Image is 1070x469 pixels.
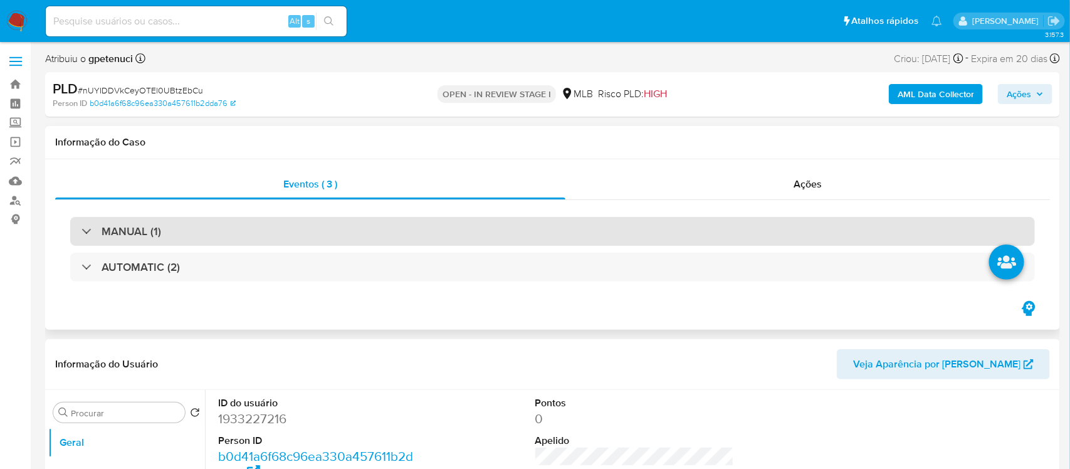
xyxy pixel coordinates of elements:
[53,98,87,109] b: Person ID
[535,410,734,428] dd: 0
[283,177,337,191] span: Eventos ( 3 )
[70,217,1035,246] div: MANUAL (1)
[102,224,161,238] h3: MANUAL (1)
[966,50,969,67] span: -
[535,434,734,448] dt: Apelido
[190,408,200,421] button: Retornar ao pedido padrão
[853,349,1020,379] span: Veja Aparência por [PERSON_NAME]
[290,15,300,27] span: Alt
[48,428,205,458] button: Geral
[102,260,180,274] h3: AUTOMATIC (2)
[1047,14,1061,28] a: Sair
[218,396,417,410] dt: ID do usuário
[837,349,1050,379] button: Veja Aparência por [PERSON_NAME]
[972,52,1048,66] span: Expira em 20 dias
[598,87,667,101] span: Risco PLD:
[644,87,667,101] span: HIGH
[535,396,734,410] dt: Pontos
[53,78,78,98] b: PLD
[78,84,203,97] span: # nUYIDDVkCeyOTEl0UBtzEbCu
[90,98,236,109] a: b0d41a6f68c96ea330a457611b2dda76
[46,13,347,29] input: Pesquise usuários ou casos...
[794,177,822,191] span: Ações
[70,253,1035,282] div: AUTOMATIC (2)
[894,50,963,67] div: Criou: [DATE]
[218,410,417,428] dd: 1933227216
[316,13,342,30] button: search-icon
[972,15,1043,27] p: giovanna.petenuci@mercadolivre.com
[55,358,158,371] h1: Informação do Usuário
[218,434,417,448] dt: Person ID
[898,84,974,104] b: AML Data Collector
[307,15,310,27] span: s
[71,408,180,419] input: Procurar
[1007,84,1031,104] span: Ações
[998,84,1052,104] button: Ações
[852,14,919,28] span: Atalhos rápidos
[86,51,133,66] b: gpetenuci
[931,16,942,26] a: Notificações
[45,52,133,66] span: Atribuiu o
[55,136,1050,149] h1: Informação do Caso
[58,408,68,418] button: Procurar
[889,84,983,104] button: AML Data Collector
[561,87,593,101] div: MLB
[438,85,556,103] p: OPEN - IN REVIEW STAGE I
